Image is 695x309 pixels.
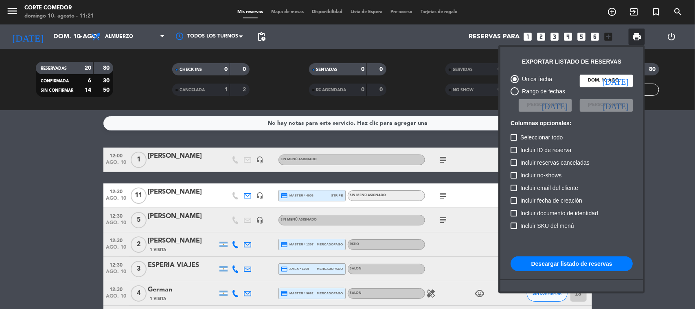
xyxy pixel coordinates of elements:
span: Incluir email del cliente [520,183,578,193]
span: print [632,32,642,42]
h6: Columnas opcionales: [511,120,633,127]
span: Incluir documento de identidad [520,208,598,218]
div: Única fecha [519,75,552,84]
button: Descargar listado de reservas [511,256,633,271]
span: Incluir fecha de creación [520,196,582,205]
span: Incluir ID de reserva [520,145,571,155]
i: [DATE] [542,101,568,109]
span: Seleccionar todo [520,132,563,142]
span: [PERSON_NAME] [527,102,563,109]
span: pending_actions [257,32,266,42]
span: Incluir SKU del menú [520,221,574,231]
i: [DATE] [603,77,629,85]
span: Incluir reservas canceladas [520,158,590,168]
i: [DATE] [603,101,629,109]
div: Exportar listado de reservas [522,57,621,66]
div: Rango de fechas [519,87,565,96]
span: [PERSON_NAME] [588,102,625,109]
span: Incluir no-shows [520,170,561,180]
